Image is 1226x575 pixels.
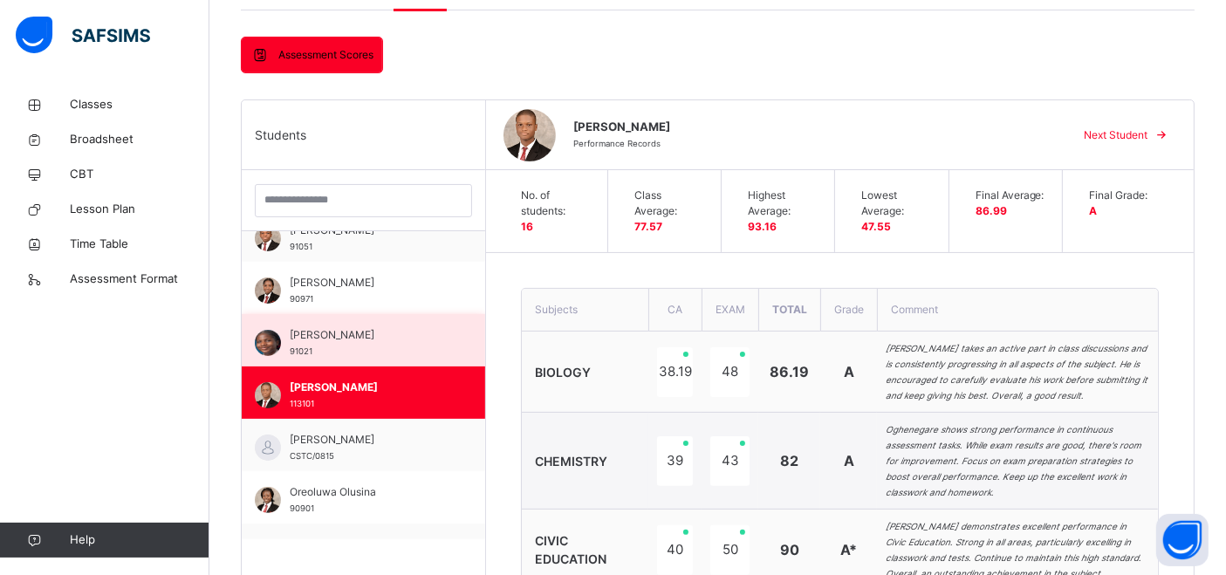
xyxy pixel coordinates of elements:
[290,242,312,251] span: 91051
[70,236,209,253] span: Time Table
[535,454,607,469] span: CHEMISTRY
[255,126,306,144] span: Students
[255,277,281,304] img: 90971.png
[820,289,877,332] th: Grade
[255,487,281,513] img: 90901.png
[290,275,446,291] span: [PERSON_NAME]
[290,432,446,448] span: [PERSON_NAME]
[290,399,314,408] span: 113101
[844,452,854,469] span: A
[521,220,533,233] span: 16
[1089,188,1159,203] span: Final Grade:
[573,139,661,148] span: Performance Records
[1084,127,1147,143] span: Next Student
[780,541,799,558] span: 90
[1089,204,1097,217] span: A
[70,166,209,183] span: CBT
[877,289,1158,332] th: Comment
[748,188,817,219] span: Highest Average:
[748,220,777,233] span: 93.16
[255,382,281,408] img: 113101.png
[278,47,373,63] span: Assessment Scores
[255,225,281,251] img: 91051.png
[290,346,312,356] span: 91021
[503,109,556,161] img: 113101.png
[70,96,209,113] span: Classes
[70,201,209,218] span: Lesson Plan
[648,289,702,332] th: CA
[710,525,750,575] div: 50
[16,17,150,53] img: safsims
[657,525,693,575] div: 40
[573,119,1052,136] span: [PERSON_NAME]
[780,452,798,469] span: 82
[886,424,1141,497] i: Oghenegare shows strong performance in continuous assessment tasks. While exam results are good, ...
[70,270,209,288] span: Assessment Format
[535,365,591,380] span: BIOLOGY
[861,188,930,219] span: Lowest Average:
[1156,514,1209,566] button: Open asap
[657,436,693,486] div: 39
[710,347,750,397] div: 48
[70,531,209,549] span: Help
[710,436,750,486] div: 43
[290,537,446,552] span: Ugomchiale Okwulemogwo
[634,188,703,219] span: Class Average:
[657,347,693,397] div: 38.19
[702,289,758,332] th: EXAM
[290,484,446,500] span: Oreoluwa Olusina
[844,363,854,380] span: A
[886,343,1147,400] i: [PERSON_NAME] takes an active part in class discussions and is consistently progressing in all as...
[522,289,648,332] th: Subjects
[255,435,281,461] img: default.svg
[290,503,314,513] span: 90901
[290,380,446,395] span: [PERSON_NAME]
[290,327,446,343] span: [PERSON_NAME]
[976,204,1007,217] span: 86.99
[290,451,334,461] span: CSTC/0815
[70,131,209,148] span: Broadsheet
[535,533,606,566] span: CIVIC EDUCATION
[634,220,662,233] span: 77.57
[861,220,891,233] span: 47.55
[521,188,590,219] span: No. of students:
[976,188,1044,203] span: Final Average:
[255,330,281,356] img: 91021.png
[772,303,807,316] span: Total
[290,294,313,304] span: 90971
[770,363,809,380] span: 86.19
